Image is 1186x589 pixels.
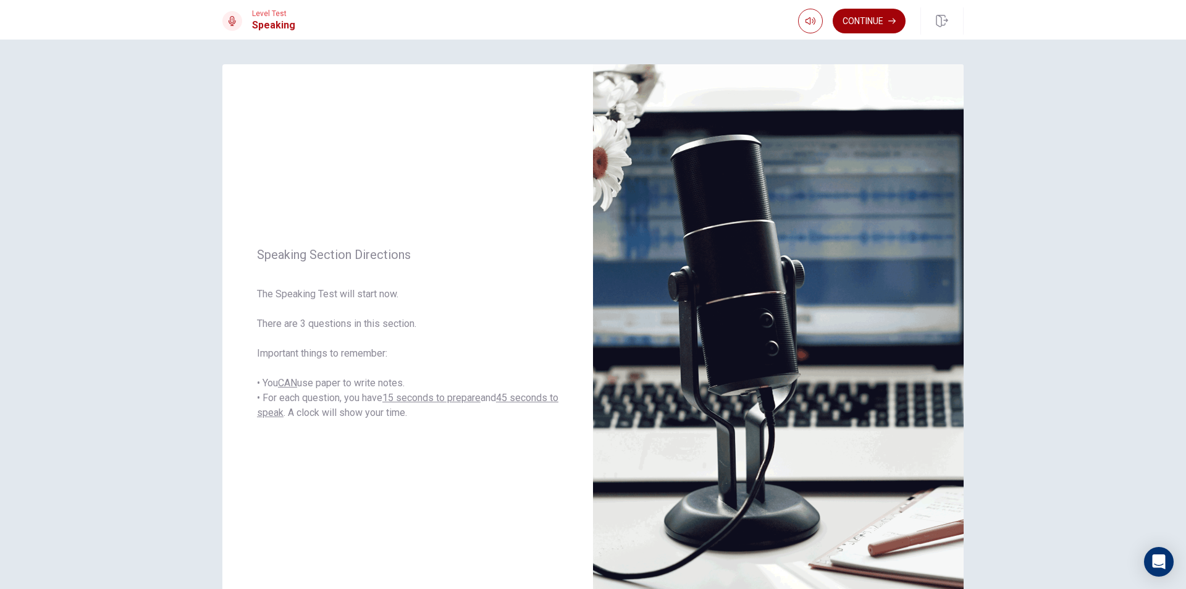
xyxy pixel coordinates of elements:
span: Speaking Section Directions [257,247,558,262]
u: 15 seconds to prepare [382,392,481,404]
h1: Speaking [252,18,295,33]
span: The Speaking Test will start now. There are 3 questions in this section. Important things to reme... [257,287,558,420]
button: Continue [833,9,906,33]
u: CAN [278,377,297,389]
span: Level Test [252,9,295,18]
div: Open Intercom Messenger [1144,547,1174,577]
